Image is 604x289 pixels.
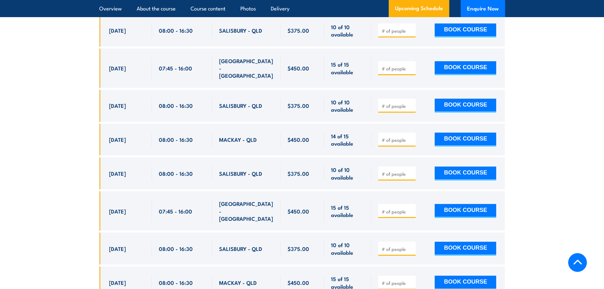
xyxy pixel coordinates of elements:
span: [GEOGRAPHIC_DATA] - [GEOGRAPHIC_DATA] [219,200,274,222]
span: 08:00 - 16:30 [159,170,193,177]
span: 08:00 - 16:30 [159,245,193,252]
span: [DATE] [109,102,126,109]
span: SALISBURY - QLD [219,102,262,109]
span: [DATE] [109,245,126,252]
span: $450.00 [288,279,309,286]
span: $375.00 [288,27,309,34]
span: 07:45 - 16:00 [159,64,192,72]
span: 08:00 - 16:30 [159,102,193,109]
span: SALISBURY - QLD [219,245,262,252]
button: BOOK COURSE [435,133,496,147]
input: # of people [382,103,413,109]
button: BOOK COURSE [435,99,496,113]
span: [DATE] [109,64,126,72]
span: [DATE] [109,136,126,143]
span: SALISBURY - QLD [219,27,262,34]
span: 10 of 10 available [331,166,364,181]
button: BOOK COURSE [435,61,496,75]
span: 08:00 - 16:30 [159,27,193,34]
input: # of people [382,280,413,286]
span: $450.00 [288,136,309,143]
span: 08:00 - 16:30 [159,136,193,143]
span: 07:45 - 16:00 [159,207,192,215]
input: # of people [382,137,413,143]
span: 10 of 10 available [331,241,364,256]
span: $375.00 [288,245,309,252]
input: # of people [382,171,413,177]
input: # of people [382,28,413,34]
input: # of people [382,208,413,215]
span: 14 of 15 available [331,132,364,147]
span: 10 of 10 available [331,23,364,38]
span: $375.00 [288,102,309,109]
span: $450.00 [288,64,309,72]
input: # of people [382,65,413,72]
button: BOOK COURSE [435,23,496,37]
span: [GEOGRAPHIC_DATA] - [GEOGRAPHIC_DATA] [219,57,274,79]
span: $375.00 [288,170,309,177]
span: [DATE] [109,27,126,34]
span: SALISBURY - QLD [219,170,262,177]
span: [DATE] [109,279,126,286]
span: 15 of 15 available [331,204,364,219]
span: $450.00 [288,207,309,215]
span: 15 of 15 available [331,61,364,76]
span: 08:00 - 16:30 [159,279,193,286]
button: BOOK COURSE [435,167,496,181]
span: MACKAY - QLD [219,136,257,143]
span: 10 of 10 available [331,98,364,113]
button: BOOK COURSE [435,242,496,256]
button: BOOK COURSE [435,204,496,218]
span: [DATE] [109,170,126,177]
span: MACKAY - QLD [219,279,257,286]
input: # of people [382,246,413,252]
span: [DATE] [109,207,126,215]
